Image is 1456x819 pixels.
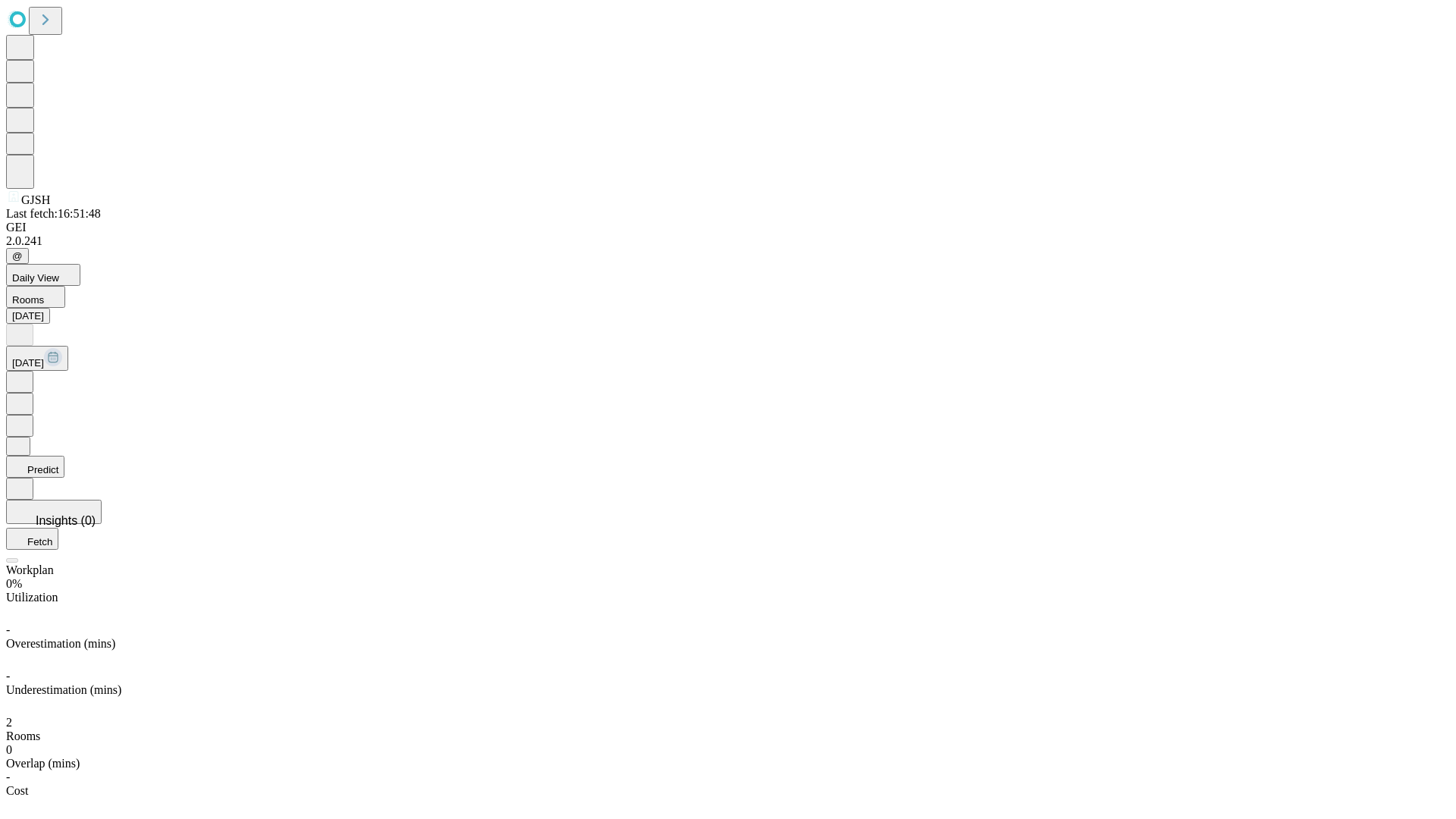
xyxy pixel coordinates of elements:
[6,716,12,729] span: 2
[6,670,10,682] span: -
[6,248,29,264] button: @
[6,577,22,590] span: 0%
[6,234,1450,248] div: 2.0.241
[12,294,44,306] span: Rooms
[12,250,23,262] span: @
[6,730,40,742] span: Rooms
[6,346,68,371] button: [DATE]
[6,757,80,770] span: Overlap (mins)
[6,784,28,797] span: Cost
[12,357,44,369] span: [DATE]
[6,264,80,286] button: Daily View
[6,528,58,550] button: Fetch
[6,623,10,636] span: -
[6,500,102,524] button: Insights (0)
[6,563,54,576] span: Workplan
[36,514,96,527] span: Insights (0)
[6,207,101,220] span: Last fetch: 16:51:48
[21,193,50,206] span: GJSH
[6,591,58,604] span: Utilization
[6,308,50,324] button: [DATE]
[6,637,115,650] span: Overestimation (mins)
[6,456,64,478] button: Predict
[6,221,1450,234] div: GEI
[6,770,10,783] span: -
[6,743,12,756] span: 0
[6,683,121,696] span: Underestimation (mins)
[6,286,65,308] button: Rooms
[12,272,59,284] span: Daily View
